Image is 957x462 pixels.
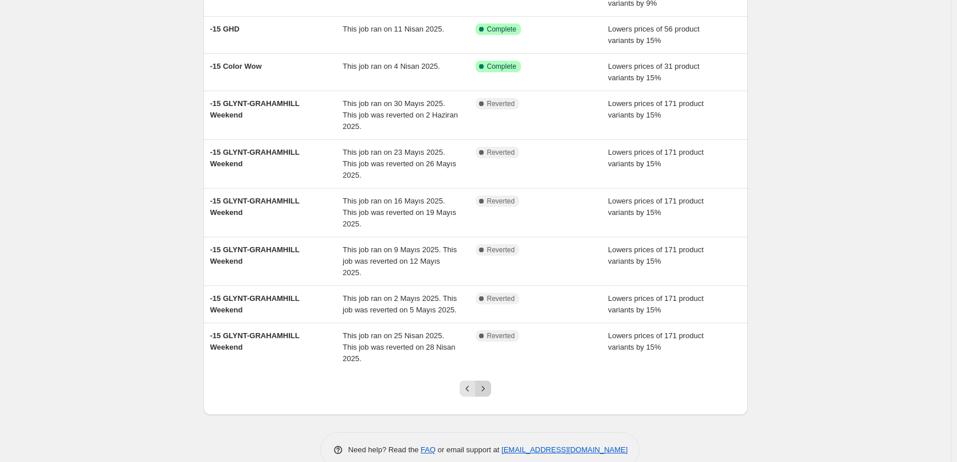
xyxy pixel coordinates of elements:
span: -15 GLYNT-GRAHAMHILL Weekend [210,294,300,314]
span: Lowers prices of 171 product variants by 15% [608,294,704,314]
a: FAQ [421,445,436,454]
span: This job ran on 30 Mayıs 2025. This job was reverted on 2 Haziran 2025. [343,99,458,131]
span: Need help? Read the [348,445,421,454]
span: Reverted [487,245,515,255]
span: -15 GLYNT-GRAHAMHILL Weekend [210,148,300,168]
span: Lowers prices of 31 product variants by 15% [608,62,700,82]
span: Lowers prices of 171 product variants by 15% [608,197,704,217]
span: -15 GLYNT-GRAHAMHILL Weekend [210,197,300,217]
span: This job ran on 25 Nisan 2025. This job was reverted on 28 Nisan 2025. [343,331,456,363]
span: Lowers prices of 171 product variants by 15% [608,331,704,351]
nav: Pagination [460,381,491,397]
span: Reverted [487,148,515,157]
span: -15 GHD [210,25,240,33]
span: Reverted [487,197,515,206]
button: Next [475,381,491,397]
span: Complete [487,62,516,71]
a: [EMAIL_ADDRESS][DOMAIN_NAME] [501,445,627,454]
span: Reverted [487,294,515,303]
span: Lowers prices of 56 product variants by 15% [608,25,700,45]
span: -15 Color Wow [210,62,262,71]
button: Previous [460,381,476,397]
span: Lowers prices of 171 product variants by 15% [608,99,704,119]
span: -15 GLYNT-GRAHAMHILL Weekend [210,331,300,351]
span: Lowers prices of 171 product variants by 15% [608,148,704,168]
span: This job ran on 9 Mayıs 2025. This job was reverted on 12 Mayıs 2025. [343,245,457,277]
span: This job ran on 11 Nisan 2025. [343,25,444,33]
span: This job ran on 23 Mayıs 2025. This job was reverted on 26 Mayıs 2025. [343,148,456,179]
span: Lowers prices of 171 product variants by 15% [608,245,704,265]
span: Reverted [487,99,515,108]
span: This job ran on 16 Mayıs 2025. This job was reverted on 19 Mayıs 2025. [343,197,456,228]
span: or email support at [436,445,501,454]
span: Reverted [487,331,515,340]
span: This job ran on 2 Mayıs 2025. This job was reverted on 5 Mayıs 2025. [343,294,457,314]
span: This job ran on 4 Nisan 2025. [343,62,440,71]
span: -15 GLYNT-GRAHAMHILL Weekend [210,245,300,265]
span: -15 GLYNT-GRAHAMHILL Weekend [210,99,300,119]
span: Complete [487,25,516,34]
